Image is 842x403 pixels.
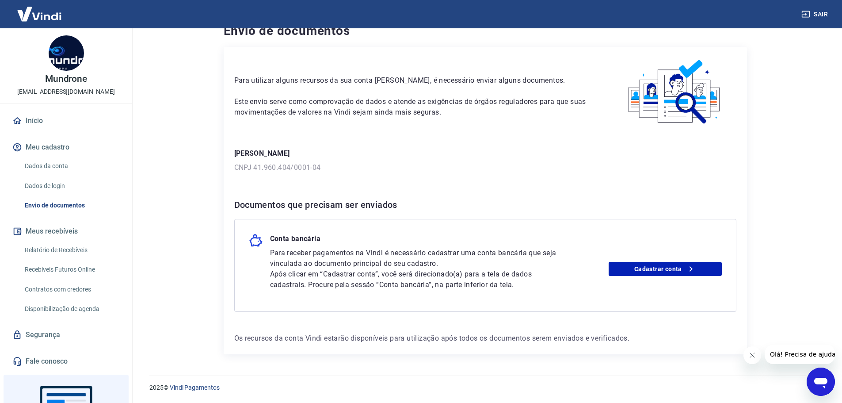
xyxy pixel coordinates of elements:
a: Contratos com credores [21,280,122,299]
iframe: Botão para abrir a janela de mensagens [807,368,835,396]
p: Após clicar em “Cadastrar conta”, você será direcionado(a) para a tela de dados cadastrais. Procu... [270,269,564,290]
img: money_pork.0c50a358b6dafb15dddc3eea48f23780.svg [249,234,263,248]
img: waiting_documents.41d9841a9773e5fdf392cede4d13b617.svg [613,58,736,127]
iframe: Fechar mensagem [743,346,761,364]
p: Mundrone [45,74,88,84]
a: Dados de login [21,177,122,195]
p: Este envio serve como comprovação de dados e atende as exigências de órgãos reguladores para que ... [234,96,592,118]
button: Meus recebíveis [11,222,122,241]
iframe: Mensagem da empresa [765,345,835,364]
a: Recebíveis Futuros Online [21,261,122,279]
p: Para utilizar alguns recursos da sua conta [PERSON_NAME], é necessário enviar alguns documentos. [234,75,592,86]
p: [PERSON_NAME] [234,148,736,159]
span: Olá! Precisa de ajuda? [5,6,74,13]
a: Relatório de Recebíveis [21,241,122,259]
a: Cadastrar conta [609,262,722,276]
img: ecf584f1-9611-4d4b-897d-8b0430cdaafb.jpeg [49,35,84,71]
a: Segurança [11,325,122,345]
button: Meu cadastro [11,138,122,157]
a: Vindi Pagamentos [170,384,220,391]
p: CNPJ 41.960.404/0001-04 [234,162,736,173]
a: Dados da conta [21,157,122,175]
button: Sair [800,6,831,23]
p: [EMAIL_ADDRESS][DOMAIN_NAME] [17,87,115,96]
img: Vindi [11,0,68,27]
p: 2025 © [149,383,821,392]
a: Envio de documentos [21,196,122,215]
p: Conta bancária [270,234,321,248]
a: Disponibilização de agenda [21,300,122,318]
p: Os recursos da conta Vindi estarão disponíveis para utilização após todos os documentos serem env... [234,333,736,344]
a: Início [11,111,122,130]
a: Fale conosco [11,352,122,371]
h4: Envio de documentos [224,22,747,40]
p: Para receber pagamentos na Vindi é necessário cadastrar uma conta bancária que seja vinculada ao ... [270,248,564,269]
h6: Documentos que precisam ser enviados [234,198,736,212]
